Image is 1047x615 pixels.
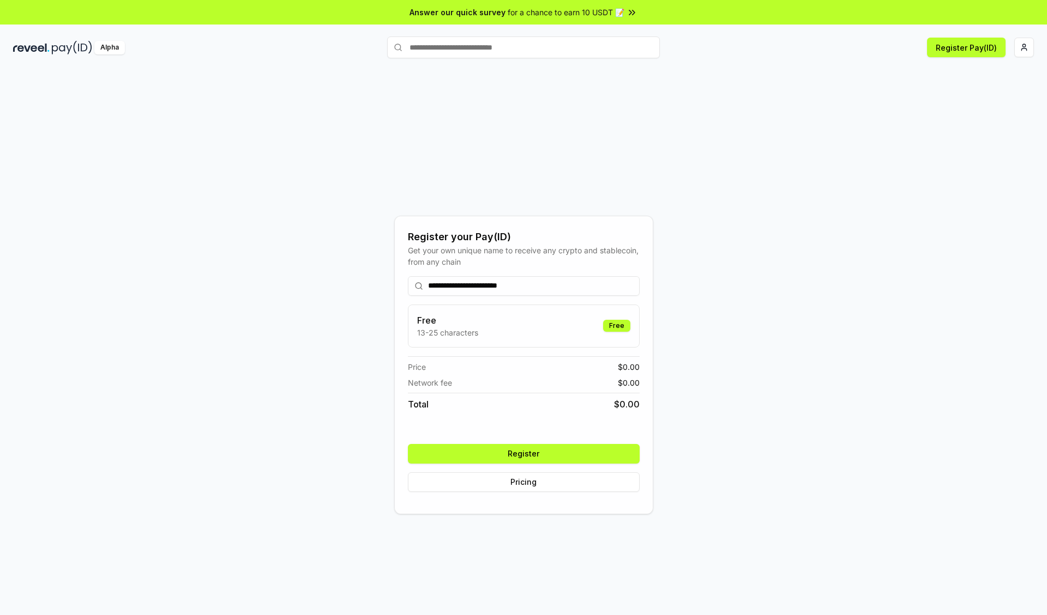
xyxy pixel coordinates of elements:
[410,7,506,18] span: Answer our quick survey
[408,377,452,388] span: Network fee
[408,444,640,464] button: Register
[408,361,426,373] span: Price
[408,398,429,411] span: Total
[614,398,640,411] span: $ 0.00
[417,327,478,338] p: 13-25 characters
[408,472,640,492] button: Pricing
[52,41,92,54] img: pay_id
[408,229,640,245] div: Register your Pay(ID)
[618,361,640,373] span: $ 0.00
[508,7,624,18] span: for a chance to earn 10 USDT 📝
[13,41,50,54] img: reveel_dark
[618,377,640,388] span: $ 0.00
[927,38,1006,57] button: Register Pay(ID)
[94,41,125,54] div: Alpha
[603,320,630,332] div: Free
[417,314,478,327] h3: Free
[408,245,640,267] div: Get your own unique name to receive any crypto and stablecoin, from any chain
